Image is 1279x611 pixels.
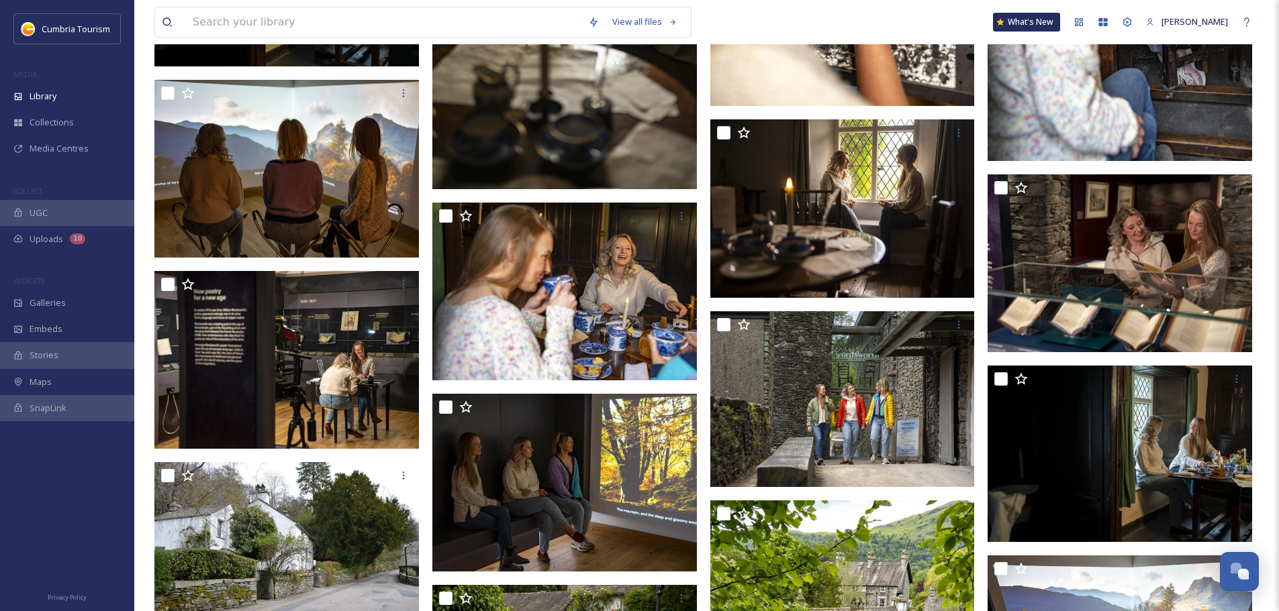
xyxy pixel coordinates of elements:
span: SnapLink [30,402,66,414]
input: Search your library [186,7,581,37]
img: CUMBRIATOURISM_240610_PaulMitchell_WordsworthDoveCottage_-141.jpg [154,80,422,258]
span: Maps [30,376,52,388]
span: COLLECT [13,186,42,196]
a: [PERSON_NAME] [1139,9,1235,35]
span: Library [30,90,56,103]
span: MEDIA [13,69,37,79]
a: Privacy Policy [48,588,87,604]
span: Embeds [30,323,62,335]
img: CUMBRIATOURISM_240610_PaulMitchell_WordsworthDoveCottage_-130.jpg [154,271,422,449]
span: WIDGETS [13,276,44,286]
button: Open Chat [1220,552,1259,591]
a: What's New [993,13,1060,32]
img: CUMBRIATOURISM_240610_PaulMitchell_WordsworthDoveCottage_-59.jpg [988,366,1252,542]
span: [PERSON_NAME] [1162,15,1228,27]
img: CUMBRIATOURISM_240610_PaulMitchell_WordsworthDoveCottage_-140.jpg [432,394,700,572]
span: Privacy Policy [48,593,87,602]
span: Media Centres [30,142,89,155]
span: Collections [30,116,74,129]
a: View all files [606,9,684,35]
img: CUMBRIATOURISM_240610_PaulMitchell_WordsworthDoveCottage_-71.jpg [432,203,700,381]
div: 10 [70,233,85,244]
span: Uploads [30,233,63,245]
span: UGC [30,207,48,219]
span: Galleries [30,296,66,309]
img: CUMBRIATOURISM_240610_PaulMitchell_WordsworthDoveCottage_-101.jpg [710,119,978,298]
img: CUMBRIATOURISM_240610_PaulMitchell_WordsworthDoveCottage_-144.jpg [710,311,975,487]
img: CUMBRIATOURISM_240610_PaulMitchell_WordsworthDoveCottage_-116.jpg [988,174,1255,353]
span: Stories [30,349,58,362]
img: images.jpg [21,22,35,36]
span: Cumbria Tourism [42,23,110,35]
